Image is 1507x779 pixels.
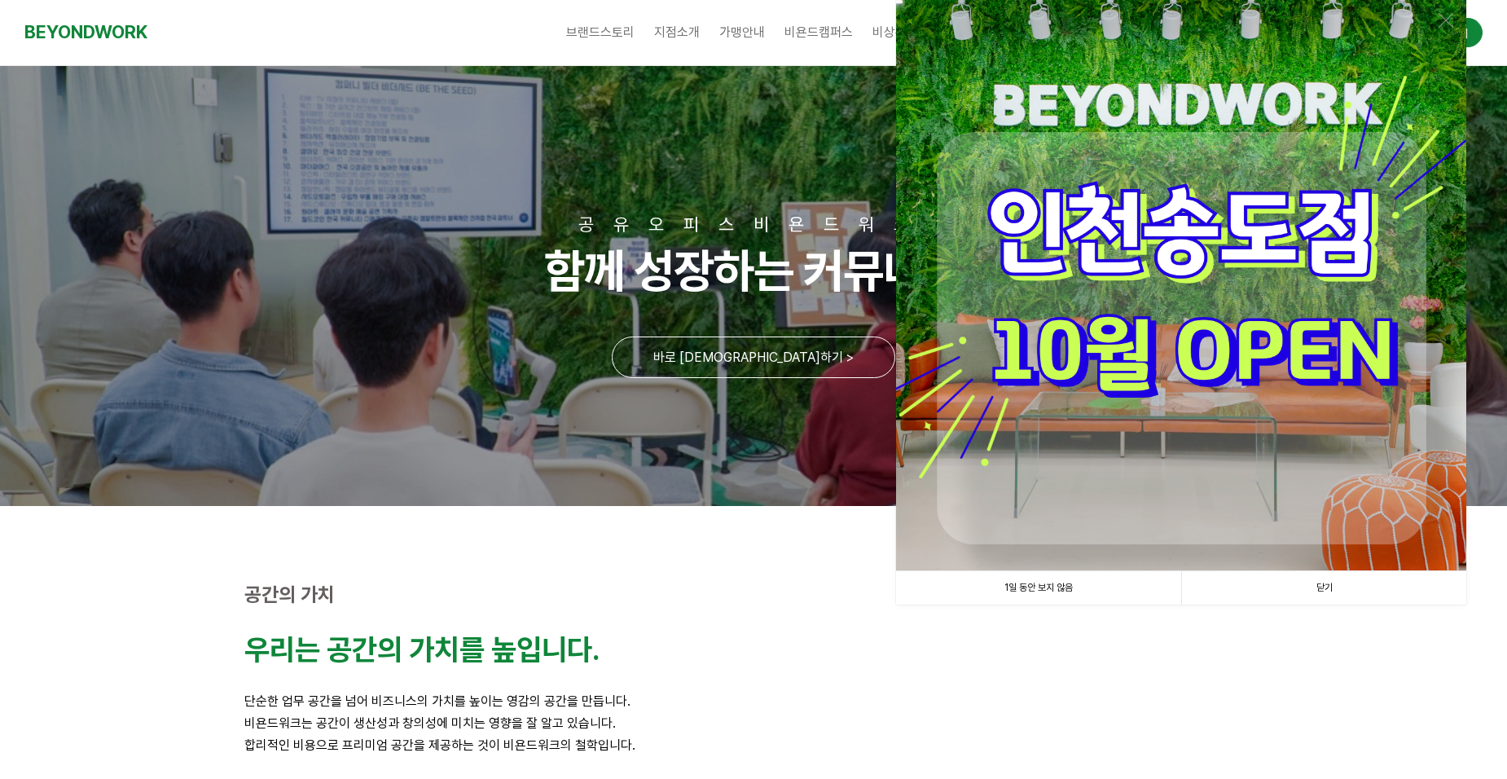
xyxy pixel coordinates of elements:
[654,24,700,40] span: 지점소개
[244,690,1263,712] p: 단순한 업무 공간을 넘어 비즈니스의 가치를 높이는 영감의 공간을 만듭니다.
[244,712,1263,734] p: 비욘드워크는 공간이 생산성과 창의성에 미치는 영향을 잘 알고 있습니다.
[244,734,1263,756] p: 합리적인 비용으로 프리미엄 공간을 제공하는 것이 비욘드워크의 철학입니다.
[566,24,635,40] span: 브랜드스토리
[710,12,775,53] a: 가맹안내
[719,24,765,40] span: 가맹안내
[244,583,335,606] strong: 공간의 가치
[644,12,710,53] a: 지점소개
[244,632,600,667] strong: 우리는 공간의 가치를 높입니다.
[24,17,147,47] a: BEYONDWORK
[1181,571,1466,605] a: 닫기
[863,12,951,53] a: 비상주사무실
[872,24,941,40] span: 비상주사무실
[775,12,863,53] a: 비욘드캠퍼스
[784,24,853,40] span: 비욘드캠퍼스
[896,571,1181,605] a: 1일 동안 보지 않음
[556,12,644,53] a: 브랜드스토리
